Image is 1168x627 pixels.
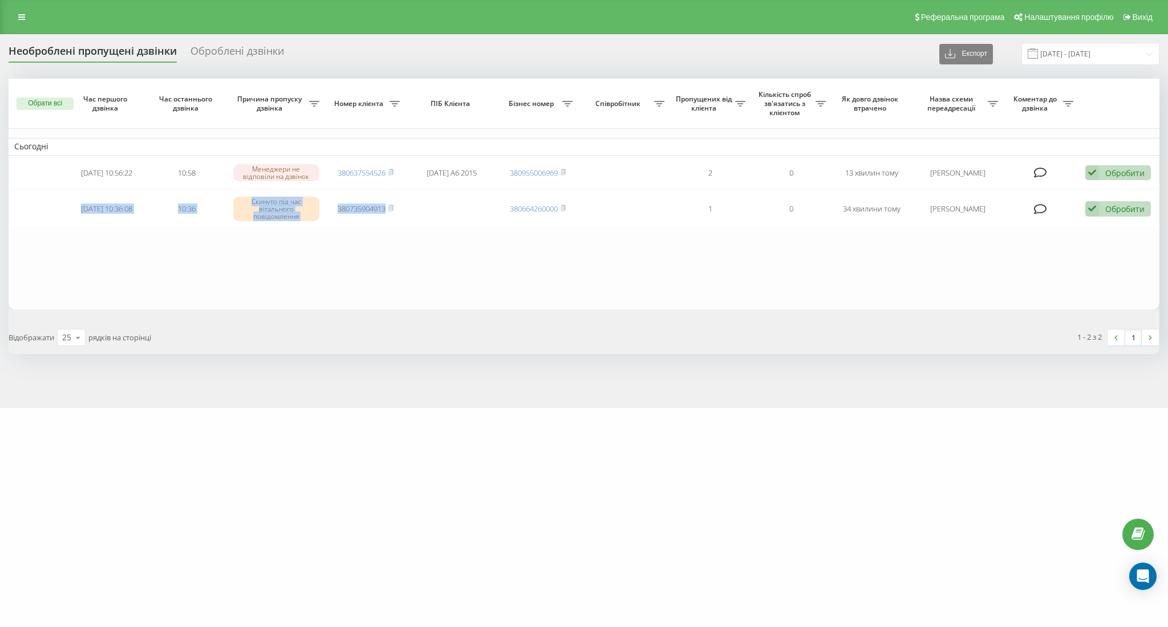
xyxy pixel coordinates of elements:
div: Оброблені дзвінки [190,45,284,63]
span: Пропущених від клієнта [676,95,735,112]
div: Менеджери не відповіли на дзвінок [233,164,319,181]
span: Реферальна програма [921,13,1005,22]
a: 380735904913 [338,203,386,214]
span: Відображати [9,332,54,343]
td: [DATE] А6 2015 [405,158,497,188]
a: 380664260000 [510,203,558,214]
td: Сьогодні [9,138,1159,155]
td: 34 хвилини тому [832,190,912,227]
span: Налаштування профілю [1024,13,1113,22]
span: Назва схеми переадресації [918,95,988,112]
div: Open Intercom Messenger [1129,563,1157,590]
td: [PERSON_NAME] [912,158,1004,188]
div: Обробити [1105,168,1145,178]
div: Скинуто під час вітального повідомлення [233,197,319,222]
td: 13 хвилин тому [832,158,912,188]
td: [DATE] 10:36:08 [66,190,147,227]
span: Коментар до дзвінка [1009,95,1062,112]
div: 25 [62,332,71,343]
button: Експорт [939,44,993,64]
span: Співробітник [584,99,654,108]
span: Номер клієнта [331,99,390,108]
td: 1 [670,190,751,227]
span: Бізнес номер [504,99,562,108]
td: 0 [751,190,832,227]
span: Вихід [1133,13,1153,22]
a: 380637554526 [338,168,386,178]
div: Обробити [1105,203,1145,214]
button: Обрати всі [17,97,74,110]
div: 1 - 2 з 2 [1077,331,1102,343]
div: Необроблені пропущені дзвінки [9,45,177,63]
span: Причина пропуску дзвінка [233,95,309,112]
td: [PERSON_NAME] [912,190,1004,227]
td: [DATE] 10:56:22 [66,158,147,188]
a: 380955006969 [510,168,558,178]
td: 0 [751,158,832,188]
td: 10:58 [147,158,227,188]
span: Як довго дзвінок втрачено [841,95,903,112]
span: ПІБ Клієнта [415,99,488,108]
span: Кількість спроб зв'язатись з клієнтом [757,90,816,117]
span: рядків на сторінці [88,332,151,343]
span: Час першого дзвінка [75,95,137,112]
span: Час останнього дзвінка [156,95,218,112]
td: 2 [670,158,751,188]
td: 10:36 [147,190,227,227]
a: 1 [1125,329,1142,345]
